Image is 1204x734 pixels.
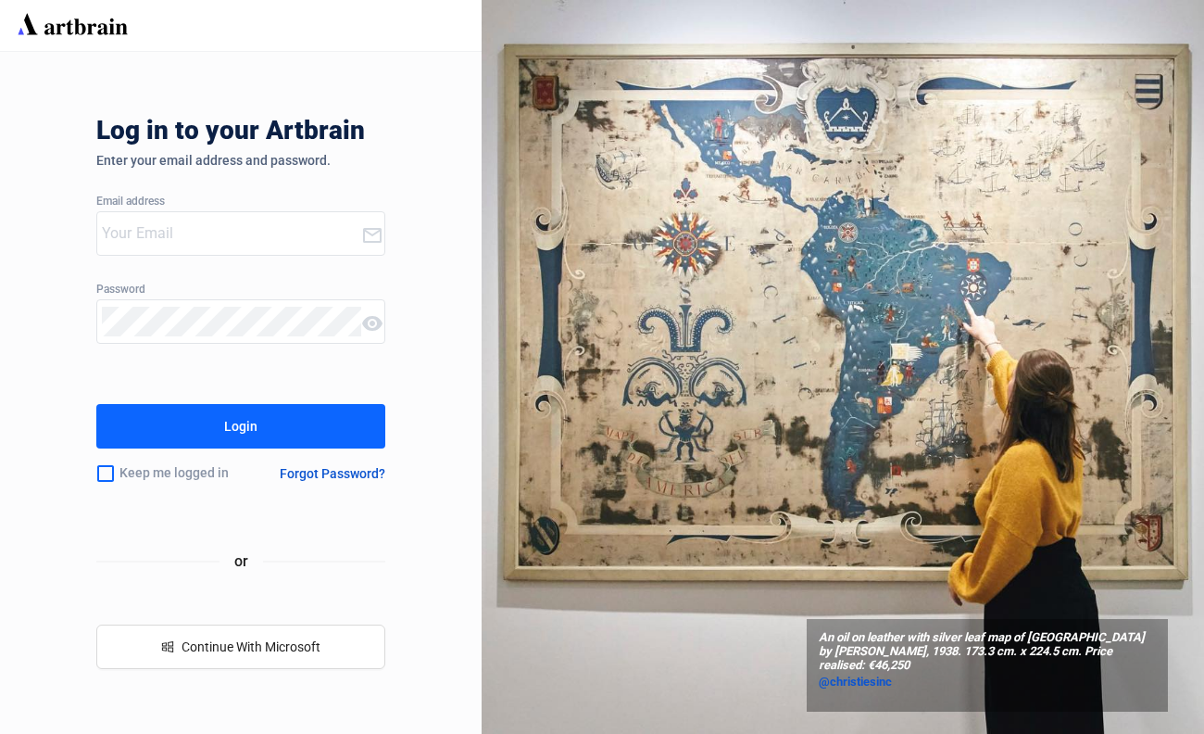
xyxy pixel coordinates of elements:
a: @christiesinc [819,673,1156,691]
div: Keep me logged in [96,454,256,493]
div: Log in to your Artbrain [96,116,652,153]
span: Continue With Microsoft [182,639,320,654]
span: or [219,550,263,573]
div: Enter your email address and password. [96,153,385,168]
div: Email address [96,196,385,209]
div: Login [224,411,257,441]
div: Forgot Password? [280,466,385,481]
span: @christiesinc [819,675,892,689]
button: Login [96,404,385,449]
span: An oil on leather with silver leaf map of [GEOGRAPHIC_DATA] by [PERSON_NAME], 1938. 173.3 cm. x 2... [819,631,1156,673]
span: windows [161,640,174,653]
button: windowsContinue With Microsoft [96,625,385,669]
div: Password [96,284,385,297]
input: Your Email [102,219,361,248]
